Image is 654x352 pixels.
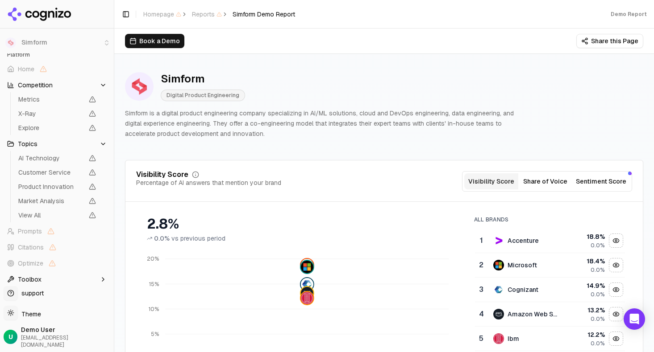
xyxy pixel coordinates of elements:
[591,340,605,347] span: 0.0%
[301,261,313,273] img: microsoft
[18,139,37,148] span: Topics
[508,261,537,270] div: Microsoft
[18,275,42,284] span: Toolbox
[301,287,313,299] img: amazon web services
[567,281,605,290] div: 14.9 %
[4,272,110,287] button: Toolbox
[591,315,605,323] span: 0.0%
[18,211,83,220] span: View All
[301,259,313,271] img: accenture
[147,256,159,263] tspan: 20%
[508,236,539,245] div: Accenture
[4,137,110,151] button: Topics
[576,34,643,48] button: Share this Page
[572,173,630,189] button: Sentiment Score
[154,234,170,243] span: 0.0%
[18,65,34,74] span: Home
[18,168,83,177] span: Customer Service
[609,258,623,272] button: Hide microsoft data
[479,309,484,319] div: 4
[4,48,110,62] div: Platform
[151,331,159,338] tspan: 5%
[475,302,625,327] tr: 4amazon web servicesAmazon Web Services13.2%0.0%Hide amazon web services data
[125,34,184,48] button: Book a Demo
[18,243,44,252] span: Citations
[301,292,313,305] img: ibm
[567,330,605,339] div: 12.2 %
[609,282,623,297] button: Hide cognizant data
[18,289,44,298] span: support
[21,325,110,334] span: Demo User
[591,242,605,249] span: 0.0%
[18,81,53,90] span: Competition
[567,306,605,315] div: 13.2 %
[149,306,159,313] tspan: 10%
[474,216,625,223] div: All Brands
[609,332,623,346] button: Hide ibm data
[18,196,83,205] span: Market Analysis
[8,332,13,341] span: U
[475,278,625,302] tr: 3cognizantCognizant14.9%0.0%Hide cognizant data
[171,234,225,243] span: vs previous period
[136,171,188,178] div: Visibility Score
[611,11,647,18] div: Demo Report
[493,309,504,319] img: amazon web services
[493,284,504,295] img: cognizant
[609,233,623,248] button: Hide accenture data
[464,173,518,189] button: Visibility Score
[161,72,245,86] div: Simform
[479,235,484,246] div: 1
[479,333,484,344] div: 5
[18,259,43,268] span: Optimize
[18,123,83,132] span: Explore
[18,95,83,104] span: Metrics
[591,291,605,298] span: 0.0%
[518,173,572,189] button: Share of Voice
[125,108,525,139] p: Simform is a digital product engineering company specializing in AI/ML solutions, cloud and DevOp...
[192,10,222,19] span: Reports
[125,72,154,101] img: Simform
[479,260,484,270] div: 2
[21,334,110,348] span: [EMAIL_ADDRESS][DOMAIN_NAME]
[591,266,605,274] span: 0.0%
[624,308,645,330] div: Open Intercom Messenger
[233,10,295,19] span: Simform Demo Report
[475,253,625,278] tr: 2microsoftMicrosoft18.4%0.0%Hide microsoft data
[609,307,623,321] button: Hide amazon web services data
[493,260,504,270] img: microsoft
[161,90,245,101] span: Digital Product Engineering
[508,285,538,294] div: Cognizant
[143,10,295,19] nav: breadcrumb
[301,278,313,291] img: cognizant
[18,227,42,236] span: Prompts
[475,327,625,351] tr: 5ibmIbm12.2%0.0%Hide ibm data
[479,284,484,295] div: 3
[147,216,456,232] div: 2.8%
[18,109,83,118] span: X-Ray
[4,78,110,92] button: Competition
[508,334,519,343] div: Ibm
[18,310,41,318] span: Theme
[508,310,560,319] div: Amazon Web Services
[18,154,83,163] span: AI Technology
[149,281,159,288] tspan: 15%
[567,257,605,266] div: 18.4 %
[136,178,281,187] div: Percentage of AI answers that mention your brand
[143,10,181,19] span: Homepage
[493,235,504,246] img: accenture
[18,182,83,191] span: Product Innovation
[475,229,625,253] tr: 1accentureAccenture18.8%0.0%Hide accenture data
[493,333,504,344] img: ibm
[567,232,605,241] div: 18.8 %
